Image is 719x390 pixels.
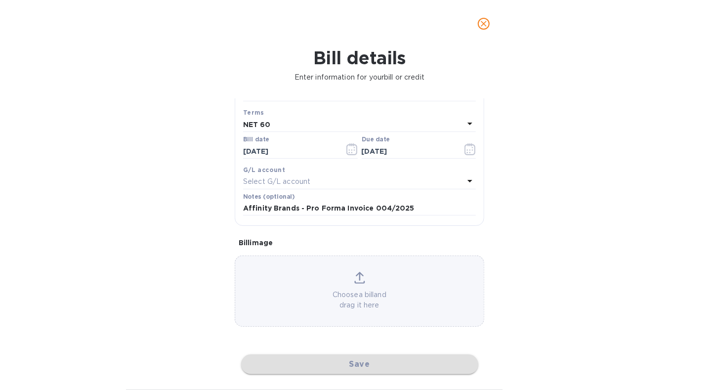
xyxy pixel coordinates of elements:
p: Enter information for your bill or credit [8,72,711,83]
input: Due date [362,144,455,159]
b: NET 60 [243,121,271,129]
label: Bill date [243,137,269,143]
p: Select G/L account [243,176,310,187]
input: Enter notes [243,201,476,216]
input: Select date [243,144,337,159]
button: close [472,12,496,36]
b: G/L account [243,166,285,173]
b: Terms [243,109,264,116]
label: Due date [362,137,390,143]
p: Choose a bill and drag it here [235,290,484,310]
p: Bill image [239,238,480,248]
h1: Bill details [8,47,711,68]
label: Notes (optional) [243,194,295,200]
